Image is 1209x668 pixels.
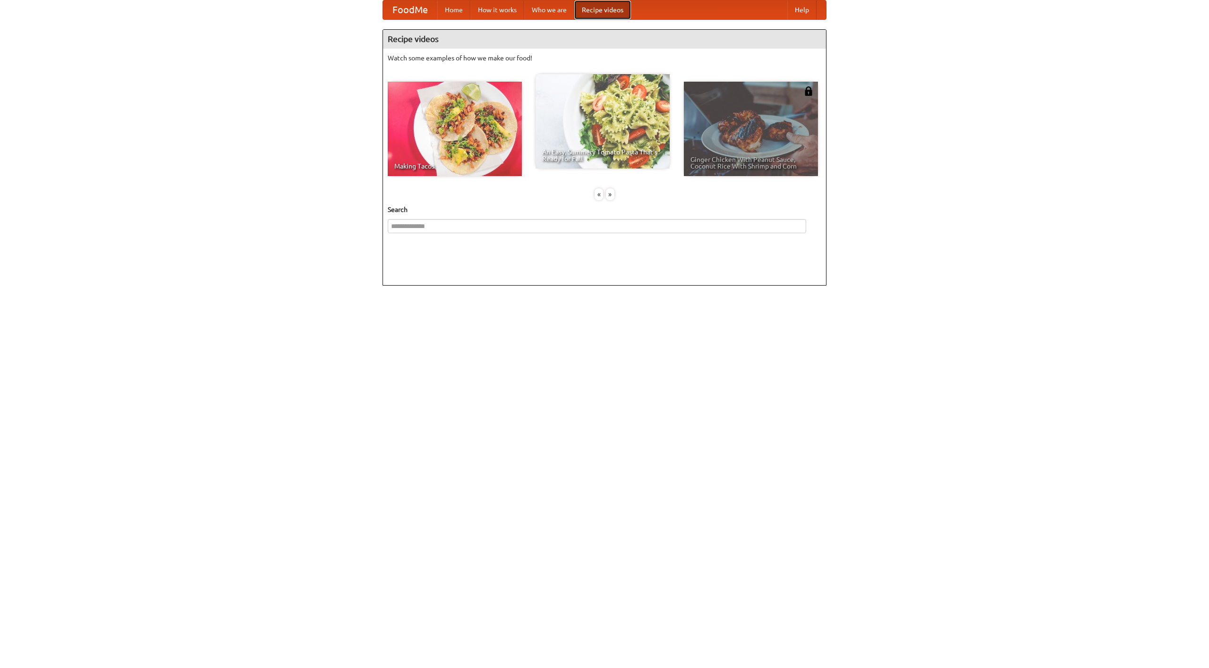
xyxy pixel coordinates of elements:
p: Watch some examples of how we make our food! [388,53,821,63]
h5: Search [388,205,821,214]
h4: Recipe videos [383,30,826,49]
span: An Easy, Summery Tomato Pasta That's Ready for Fall [542,149,663,162]
a: FoodMe [383,0,437,19]
img: 483408.png [804,86,813,96]
a: Making Tacos [388,82,522,176]
a: An Easy, Summery Tomato Pasta That's Ready for Fall [536,74,670,169]
a: Home [437,0,470,19]
a: Who we are [524,0,574,19]
a: Help [787,0,817,19]
a: How it works [470,0,524,19]
div: » [606,188,614,200]
a: Recipe videos [574,0,631,19]
span: Making Tacos [394,163,515,169]
div: « [595,188,603,200]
